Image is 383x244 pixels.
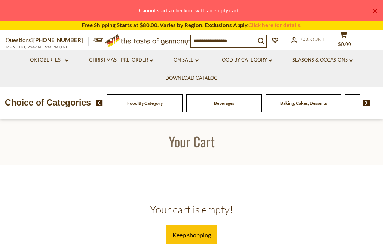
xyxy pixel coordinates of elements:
[6,6,371,15] div: Cannot start a checkout with an empty cart
[6,35,89,45] p: Questions?
[363,100,370,106] img: next arrow
[292,56,353,64] a: Seasons & Occasions
[373,9,377,13] a: ×
[127,100,163,106] a: Food By Category
[165,74,218,82] a: Download Catalog
[280,100,327,106] a: Baking, Cakes, Desserts
[33,37,83,43] a: [PHONE_NUMBER]
[248,22,301,28] a: Click here for details.
[6,45,69,49] span: MON - FRI, 9:00AM - 5:00PM (EST)
[333,31,355,50] button: $0.00
[30,56,68,64] a: Oktoberfest
[219,56,272,64] a: Food By Category
[214,100,234,106] a: Beverages
[89,56,153,64] a: Christmas - PRE-ORDER
[23,133,360,150] h1: Your Cart
[291,35,325,44] a: Account
[338,41,351,47] span: $0.00
[301,36,325,42] span: Account
[96,100,103,106] img: previous arrow
[6,203,377,216] h2: Your cart is empty!
[174,56,199,64] a: On Sale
